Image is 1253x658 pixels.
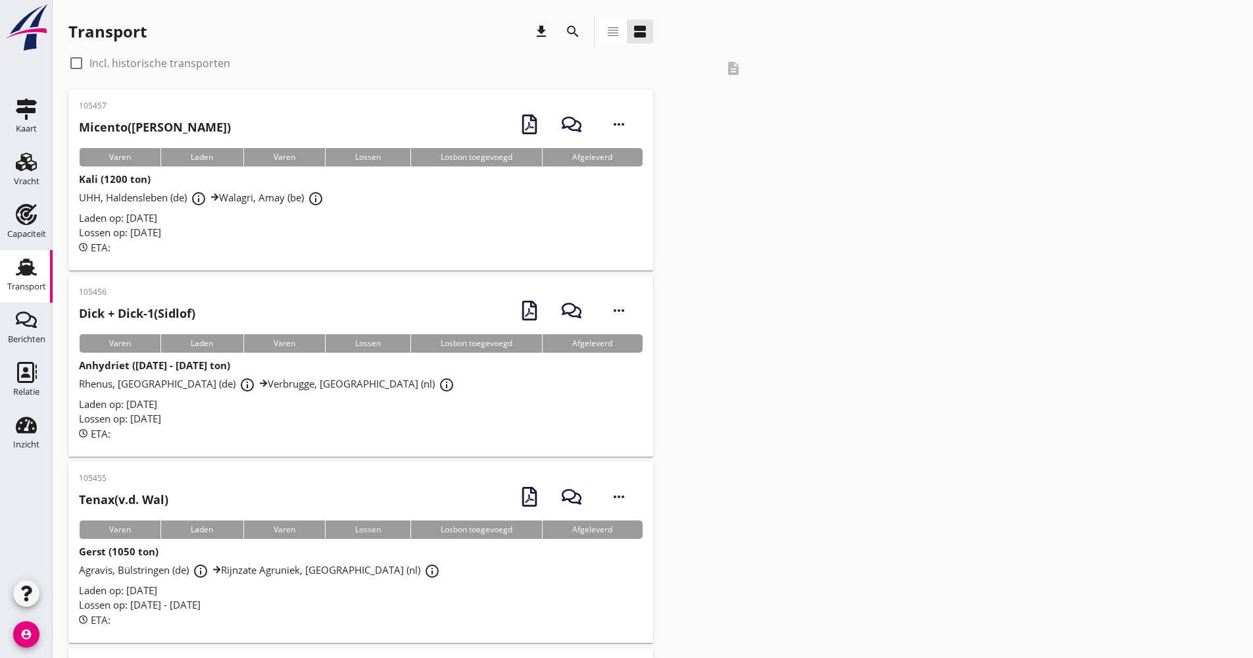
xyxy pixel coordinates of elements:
[91,241,111,254] span: ETA:
[7,282,46,291] div: Transport
[79,520,160,539] div: Varen
[79,563,444,576] span: Agravis, Bülstringen (de) Rijnzate Agruniek, [GEOGRAPHIC_DATA] (nl)
[79,211,157,224] span: Laden op: [DATE]
[16,124,37,133] div: Kaart
[601,106,637,143] i: more_horiz
[68,276,653,457] a: 105456Dick + Dick-1(Sidlof)VarenLadenVarenLossenLosbon toegevoegdAfgeleverdAnhydriet ([DATE] - [D...
[79,397,157,411] span: Laden op: [DATE]
[68,89,653,270] a: 105457Micento([PERSON_NAME])VarenLadenVarenLossenLosbon toegevoegdAfgeleverdKali (1200 ton)UHH, H...
[68,462,653,643] a: 105455Tenax(v.d. Wal)VarenLadenVarenLossenLosbon toegevoegdAfgeleverdGerst (1050 ton)Agravis, Bül...
[79,286,195,298] p: 105456
[410,334,542,353] div: Losbon toegevoegd
[439,377,455,393] i: info_outline
[410,148,542,166] div: Losbon toegevoegd
[325,520,410,539] div: Lossen
[79,226,161,239] span: Lossen op: [DATE]
[160,520,243,539] div: Laden
[79,305,154,321] strong: Dick + Dick-1
[601,478,637,515] i: more_horiz
[79,359,230,372] strong: Anhydriet ([DATE] - [DATE] ton)
[308,191,324,207] i: info_outline
[601,292,637,329] i: more_horiz
[89,57,230,70] label: Incl. historische transporten
[239,377,255,393] i: info_outline
[91,613,111,626] span: ETA:
[79,148,160,166] div: Varen
[243,520,325,539] div: Varen
[79,584,157,597] span: Laden op: [DATE]
[160,148,243,166] div: Laden
[565,24,581,39] i: search
[13,621,39,647] i: account_circle
[79,472,168,484] p: 105455
[7,230,46,238] div: Capaciteit
[68,21,147,42] div: Transport
[191,191,207,207] i: info_outline
[13,440,39,449] div: Inzicht
[79,100,231,112] p: 105457
[160,334,243,353] div: Laden
[542,148,642,166] div: Afgeleverd
[79,491,168,509] h2: (v.d. Wal)
[79,172,151,186] strong: Kali (1200 ton)
[243,334,325,353] div: Varen
[243,148,325,166] div: Varen
[79,334,160,353] div: Varen
[79,412,161,425] span: Lossen op: [DATE]
[91,427,111,440] span: ETA:
[79,545,159,558] strong: Gerst (1050 ton)
[79,492,114,507] strong: Tenax
[632,24,648,39] i: view_agenda
[325,334,410,353] div: Lossen
[605,24,621,39] i: view_headline
[13,388,39,396] div: Relatie
[79,118,231,136] h2: ([PERSON_NAME])
[542,520,642,539] div: Afgeleverd
[424,563,440,579] i: info_outline
[79,598,201,611] span: Lossen op: [DATE] - [DATE]
[325,148,410,166] div: Lossen
[542,334,642,353] div: Afgeleverd
[14,177,39,186] div: Vracht
[79,191,328,204] span: UHH, Haldensleben (de) Walagri, Amay (be)
[533,24,549,39] i: download
[79,305,195,322] h2: (Sidlof)
[193,563,209,579] i: info_outline
[79,377,458,390] span: Rhenus, [GEOGRAPHIC_DATA] (de) Verbrugge, [GEOGRAPHIC_DATA] (nl)
[410,520,542,539] div: Losbon toegevoegd
[8,335,45,343] div: Berichten
[3,3,50,52] img: logo-small.a267ee39.svg
[79,119,128,135] strong: Micento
